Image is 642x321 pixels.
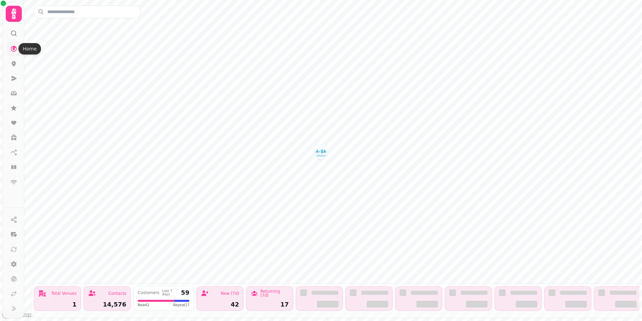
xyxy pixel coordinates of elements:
[221,291,239,295] div: New (7d)
[316,148,326,158] button: Boardwalk
[38,301,77,308] div: 1
[51,291,77,295] div: Total Venues
[138,302,149,308] span: New 42
[18,43,41,55] div: Home
[201,301,239,308] div: 42
[173,302,189,308] span: Repeat 17
[108,291,126,295] div: Contacts
[88,301,126,308] div: 14,576
[2,311,32,319] a: Mapbox logo
[316,148,326,160] div: Map marker
[181,290,189,296] div: 59
[250,301,289,308] div: 17
[162,289,178,296] div: Last 7 days
[138,291,159,295] div: Customers
[260,289,289,297] div: Returning (7d)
